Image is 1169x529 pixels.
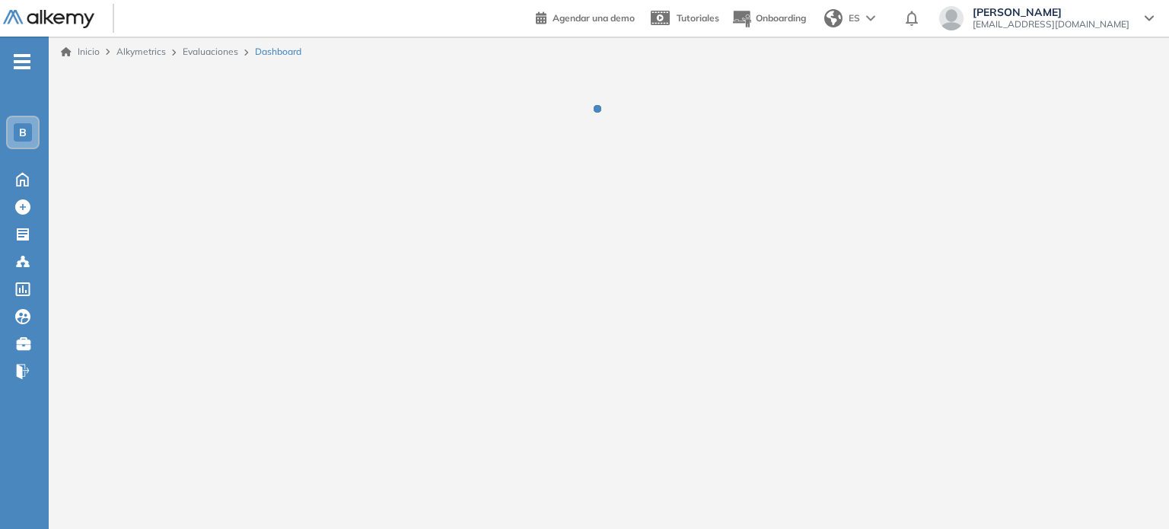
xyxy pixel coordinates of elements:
[183,46,238,57] a: Evaluaciones
[866,15,875,21] img: arrow
[3,10,94,29] img: Logo
[677,12,719,24] span: Tutoriales
[731,2,806,35] button: Onboarding
[973,6,1129,18] span: [PERSON_NAME]
[824,9,843,27] img: world
[14,60,30,63] i: -
[756,12,806,24] span: Onboarding
[61,45,100,59] a: Inicio
[255,45,301,59] span: Dashboard
[973,18,1129,30] span: [EMAIL_ADDRESS][DOMAIN_NAME]
[116,46,166,57] span: Alkymetrics
[19,126,27,139] span: B
[849,11,860,25] span: ES
[553,12,635,24] span: Agendar una demo
[536,8,635,26] a: Agendar una demo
